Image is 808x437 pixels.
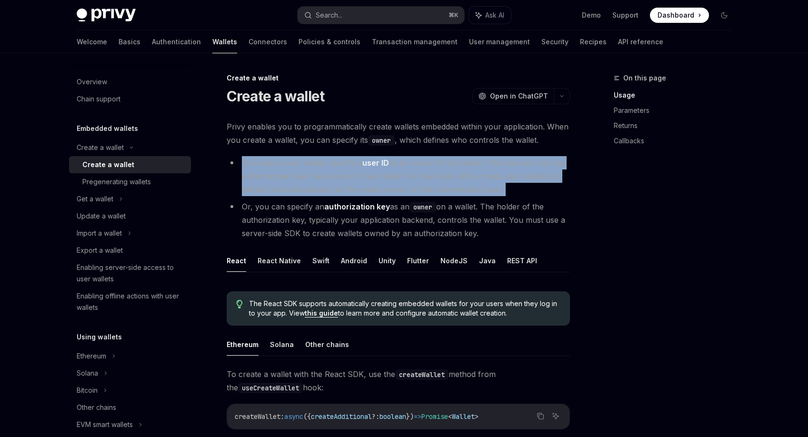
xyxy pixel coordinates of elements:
strong: user ID [362,158,389,168]
a: API reference [618,30,663,53]
a: Enabling offline actions with user wallets [69,288,191,316]
a: Connectors [249,30,287,53]
button: React Native [258,249,301,272]
div: Get a wallet [77,193,113,205]
a: Basics [119,30,140,53]
div: Create a wallet [82,159,134,170]
a: Pregenerating wallets [69,173,191,190]
div: Search... [316,10,342,21]
a: Dashboard [650,8,709,23]
a: Demo [582,10,601,20]
span: < [448,412,452,421]
h5: Embedded wallets [77,123,138,134]
div: Bitcoin [77,385,98,396]
span: ⌘ K [449,11,459,19]
div: Solana [77,367,98,379]
button: Ask AI [549,410,562,422]
button: Android [341,249,367,272]
div: Overview [77,76,107,88]
a: Welcome [77,30,107,53]
svg: Tip [236,300,243,308]
a: Parameters [614,103,739,118]
li: To create a user wallet, specify a as an owner of the wallet. This ensures only the authenticated... [227,156,570,196]
span: async [284,412,303,421]
li: Or, you can specify an as an on a wallet. The holder of the authorization key, typically your app... [227,200,570,240]
span: Privy enables you to programmatically create wallets embedded within your application. When you c... [227,120,570,147]
div: Other chains [77,402,116,413]
a: this guide [305,309,338,318]
span: => [414,412,421,421]
button: Open in ChatGPT [472,88,554,104]
button: Flutter [407,249,429,272]
a: Security [541,30,569,53]
div: Chain support [77,93,120,105]
span: createAdditional [311,412,372,421]
a: Chain support [69,90,191,108]
a: Callbacks [614,133,739,149]
span: ({ [303,412,311,421]
span: Dashboard [658,10,694,20]
button: Java [479,249,496,272]
h5: Using wallets [77,331,122,343]
div: Enabling offline actions with user wallets [77,290,185,313]
span: }) [406,412,414,421]
span: boolean [379,412,406,421]
a: User management [469,30,530,53]
a: Usage [614,88,739,103]
span: On this page [623,72,666,84]
a: Export a wallet [69,242,191,259]
a: Support [612,10,638,20]
div: Ethereum [77,350,106,362]
div: Pregenerating wallets [82,176,151,188]
div: Enabling server-side access to user wallets [77,262,185,285]
span: Open in ChatGPT [490,91,548,101]
div: Update a wallet [77,210,126,222]
button: Unity [379,249,396,272]
strong: authorization key [324,202,390,211]
div: Create a wallet [227,73,570,83]
a: Transaction management [372,30,458,53]
button: Swift [312,249,329,272]
button: Toggle dark mode [717,8,732,23]
a: Enabling server-side access to user wallets [69,259,191,288]
div: Import a wallet [77,228,122,239]
a: Other chains [69,399,191,416]
span: ?: [372,412,379,421]
a: Update a wallet [69,208,191,225]
button: Search...⌘K [298,7,464,24]
span: Wallet [452,412,475,421]
code: createWallet [395,369,449,380]
button: REST API [507,249,537,272]
a: Policies & controls [299,30,360,53]
button: Copy the contents from the code block [534,410,547,422]
a: Create a wallet [69,156,191,173]
div: Export a wallet [77,245,123,256]
button: Solana [270,333,294,356]
button: NodeJS [440,249,468,272]
code: owner [368,135,395,146]
code: owner [409,202,436,212]
button: React [227,249,246,272]
a: Recipes [580,30,607,53]
span: > [475,412,479,421]
span: To create a wallet with the React SDK, use the method from the hook: [227,367,570,394]
button: Ethereum [227,333,259,356]
code: useCreateWallet [238,383,303,393]
a: Overview [69,73,191,90]
span: : [280,412,284,421]
div: EVM smart wallets [77,419,133,430]
span: Promise [421,412,448,421]
img: dark logo [77,9,136,22]
a: Authentication [152,30,201,53]
span: createWallet [235,412,280,421]
button: Ask AI [469,7,511,24]
a: Wallets [212,30,237,53]
h1: Create a wallet [227,88,325,105]
div: Create a wallet [77,142,124,153]
span: Ask AI [485,10,504,20]
span: The React SDK supports automatically creating embedded wallets for your users when they log in to... [249,299,560,318]
a: Returns [614,118,739,133]
button: Other chains [305,333,349,356]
